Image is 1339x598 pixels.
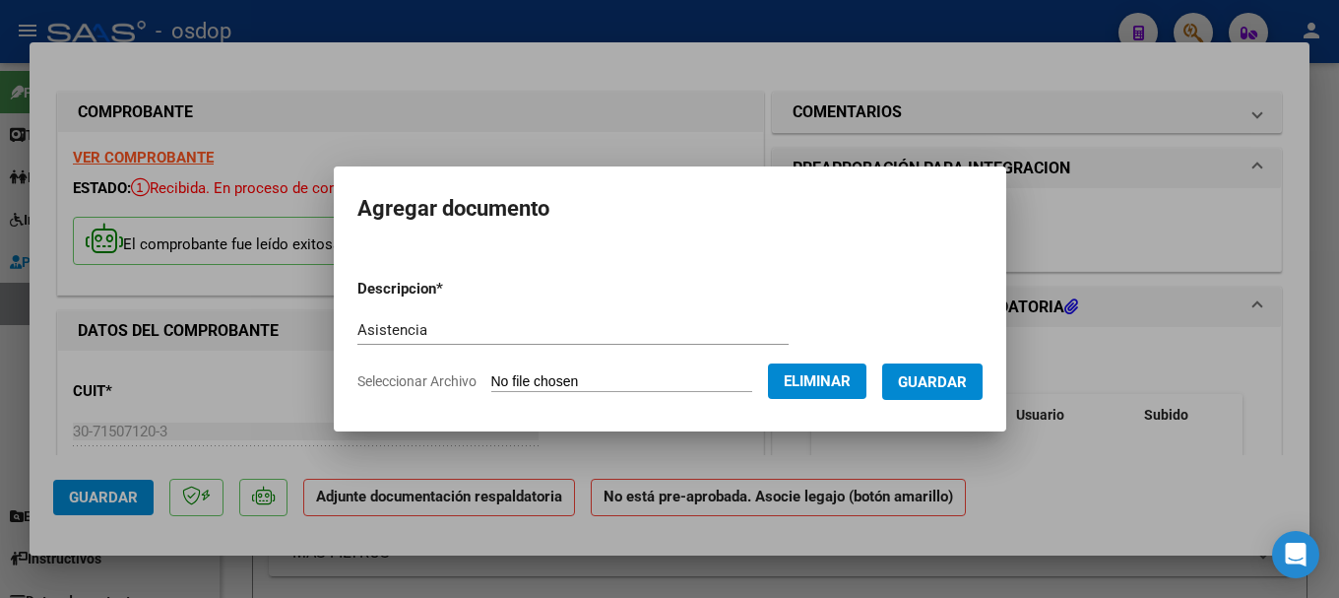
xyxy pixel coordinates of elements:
span: Seleccionar Archivo [357,373,477,389]
div: Open Intercom Messenger [1272,531,1319,578]
span: Guardar [898,373,967,391]
button: Eliminar [768,364,866,399]
p: Descripcion [357,278,545,300]
button: Guardar [882,364,983,400]
h2: Agregar documento [357,190,983,228]
span: Eliminar [784,372,851,390]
